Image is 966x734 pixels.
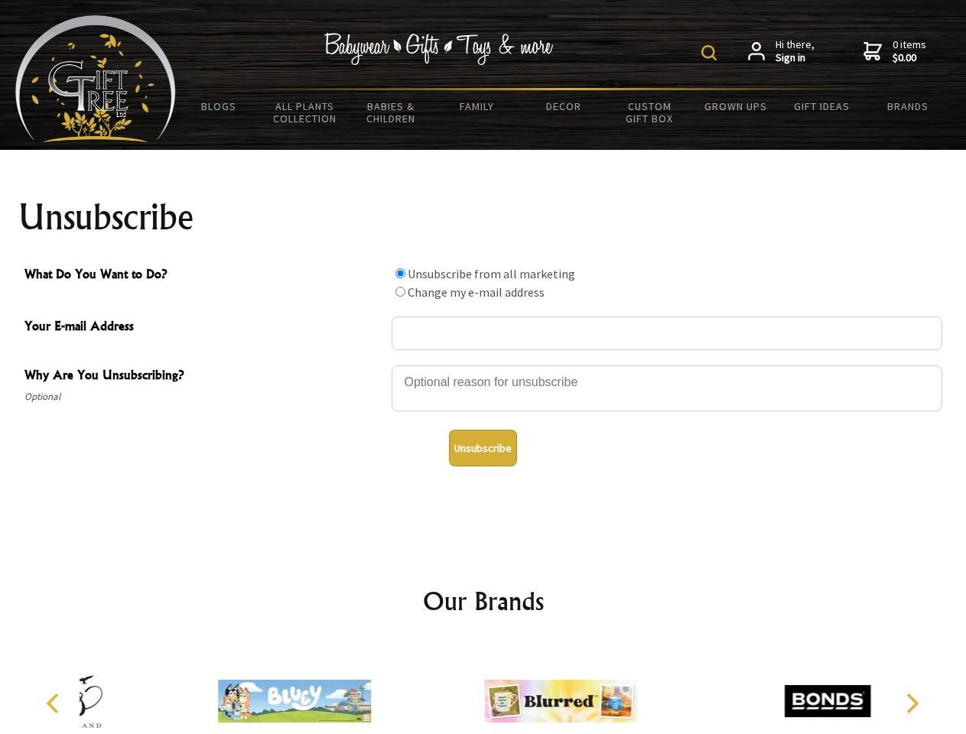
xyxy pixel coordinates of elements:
[893,37,926,65] span: 0 items
[392,317,942,350] input: Your E-mail Address
[392,365,942,411] textarea: Why Are You Unsubscribing?
[24,317,384,339] span: Your E-mail Address
[24,265,384,287] span: What Do You Want to Do?
[893,51,926,65] strong: $0.00
[692,90,779,122] a: Grown Ups
[895,687,929,720] button: Next
[408,266,575,281] label: Unsubscribe from all marketing
[324,33,554,65] img: Babywear - Gifts - Toys & more
[348,90,434,135] a: Babies & Children
[748,38,815,65] a: Hi there,Sign in
[38,687,72,720] button: Previous
[449,430,517,466] button: Unsubscribe
[434,90,521,122] a: Family
[864,38,926,65] a: 0 items$0.00
[176,90,262,122] a: BLOGS
[607,90,693,135] a: Custom Gift Box
[776,38,815,65] span: Hi there,
[520,90,607,122] a: Decor
[31,583,936,619] h2: Our Brands
[395,287,405,297] input: What Do You Want to Do?
[395,268,405,278] input: What Do You Want to Do?
[779,90,865,122] a: Gift Ideas
[701,45,717,60] img: product search
[24,365,384,388] span: Why Are You Unsubscribing?
[865,90,951,122] a: Brands
[262,90,349,135] a: All Plants Collection
[408,284,545,300] label: Change my e-mail address
[15,15,176,142] img: Babyware - Gifts - Toys and more...
[776,51,815,65] strong: Sign in
[24,388,384,406] span: Optional
[18,199,948,235] h1: Unsubscribe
